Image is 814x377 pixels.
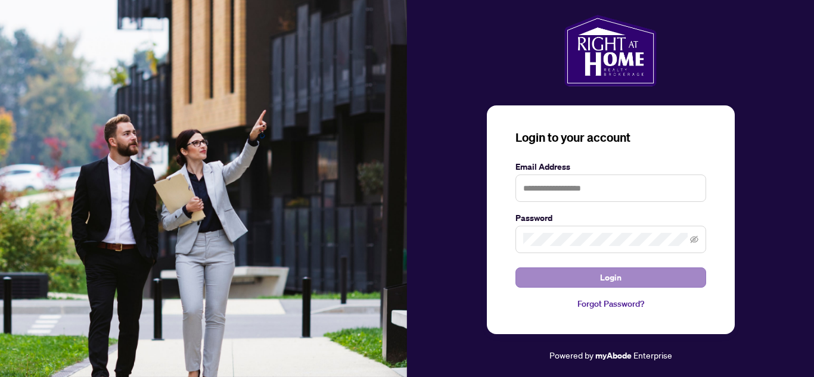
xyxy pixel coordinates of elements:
[515,211,706,225] label: Password
[515,297,706,310] a: Forgot Password?
[515,129,706,146] h3: Login to your account
[690,235,698,244] span: eye-invisible
[564,15,657,86] img: ma-logo
[515,160,706,173] label: Email Address
[595,349,632,362] a: myAbode
[600,268,622,287] span: Login
[515,267,706,288] button: Login
[633,350,672,360] span: Enterprise
[549,350,594,360] span: Powered by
